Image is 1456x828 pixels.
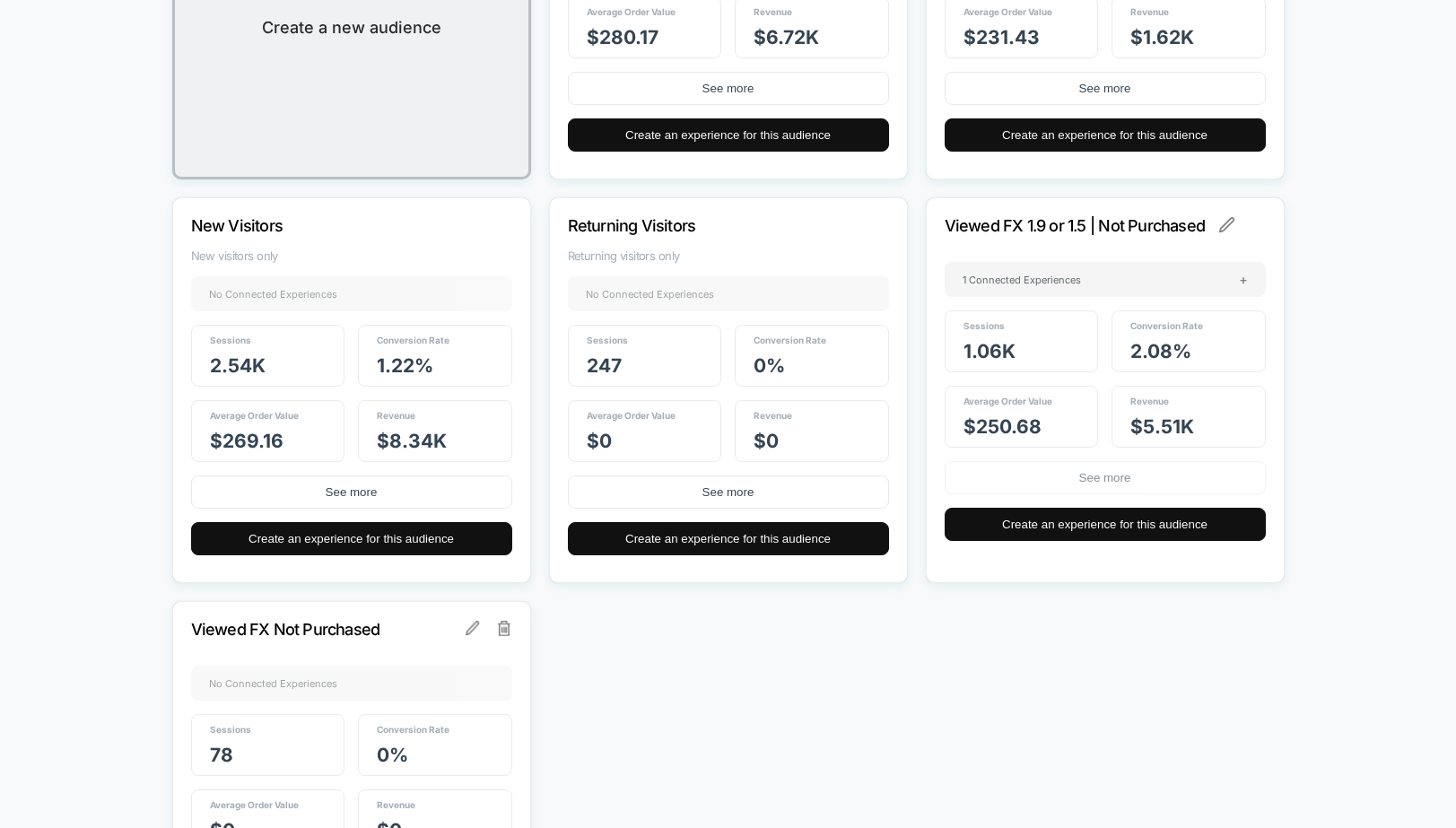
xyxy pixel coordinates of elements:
[963,320,1005,331] span: Sessions
[377,430,447,452] span: $ 8.34k
[1130,320,1203,331] span: Conversion Rate
[945,216,1217,235] p: Viewed FX 1.9 or 1.5 | Not Purchased
[1130,26,1194,48] span: $ 1.62k
[587,335,628,345] span: Sessions
[377,410,415,421] span: Revenue
[945,461,1266,494] button: See more
[754,430,779,452] span: $ 0
[945,508,1266,541] button: Create an experience for this audience
[262,18,441,37] span: Create a new audience
[377,744,408,766] span: 0 %
[945,72,1266,105] button: See more
[498,621,510,635] img: delete
[963,6,1052,17] span: Average Order Value
[377,335,449,345] span: Conversion Rate
[754,335,826,345] span: Conversion Rate
[963,274,1081,286] span: 1 Connected Experiences
[377,799,415,810] span: Revenue
[963,415,1042,438] span: $ 250.68
[466,621,480,635] img: edit
[568,475,889,509] button: See more
[210,724,251,735] span: Sessions
[210,744,233,766] span: 78
[191,475,512,509] button: See more
[210,335,251,345] span: Sessions
[568,118,889,152] button: Create an experience for this audience
[191,522,512,555] button: Create an experience for this audience
[210,799,299,810] span: Average Order Value
[754,354,785,377] span: 0 %
[1239,271,1248,288] span: +
[963,396,1052,406] span: Average Order Value
[1130,340,1191,362] span: 2.08 %
[587,26,658,48] span: $ 280.17
[191,248,512,263] span: New visitors only
[191,620,464,639] p: Viewed FX Not Purchased
[754,26,819,48] span: $ 6.72k
[210,410,299,421] span: Average Order Value
[191,216,464,235] p: New Visitors
[963,340,1016,362] span: 1.06k
[568,522,889,555] button: Create an experience for this audience
[377,354,433,377] span: 1.22 %
[568,216,841,235] p: Returning Visitors
[587,410,676,421] span: Average Order Value
[377,724,449,735] span: Conversion Rate
[754,6,792,17] span: Revenue
[945,118,1266,152] button: Create an experience for this audience
[568,72,889,105] button: See more
[1219,217,1235,233] img: edit
[1130,6,1169,17] span: Revenue
[587,430,612,452] span: $ 0
[754,410,792,421] span: Revenue
[1130,396,1169,406] span: Revenue
[587,354,622,377] span: 247
[963,26,1040,48] span: $ 231.43
[568,248,889,263] span: Returning visitors only
[210,354,266,377] span: 2.54k
[210,430,283,452] span: $ 269.16
[1130,415,1194,438] span: $ 5.51k
[587,6,676,17] span: Average Order Value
